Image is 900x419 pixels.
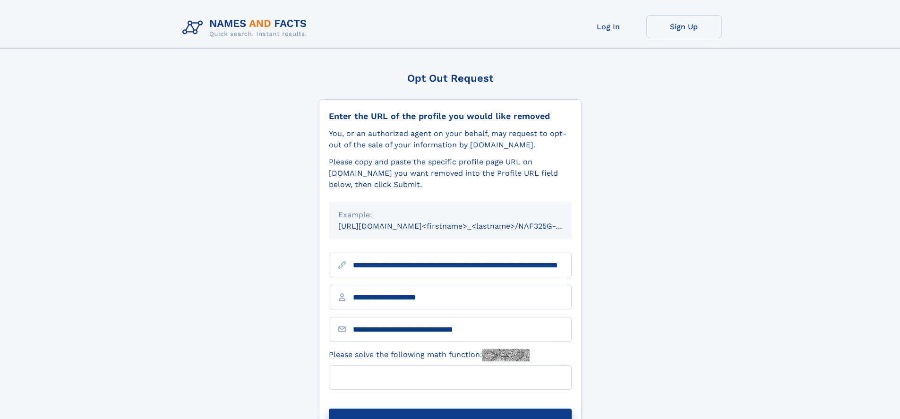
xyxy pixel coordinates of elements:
a: Log In [571,15,646,38]
div: Enter the URL of the profile you would like removed [329,111,572,121]
a: Sign Up [646,15,722,38]
div: Please copy and paste the specific profile page URL on [DOMAIN_NAME] you want removed into the Pr... [329,156,572,190]
div: Opt Out Request [319,72,582,84]
label: Please solve the following math function: [329,349,530,361]
img: Logo Names and Facts [179,15,315,41]
small: [URL][DOMAIN_NAME]<firstname>_<lastname>/NAF325G-xxxxxxxx [338,222,590,231]
div: Example: [338,209,562,221]
div: You, or an authorized agent on your behalf, may request to opt-out of the sale of your informatio... [329,128,572,151]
